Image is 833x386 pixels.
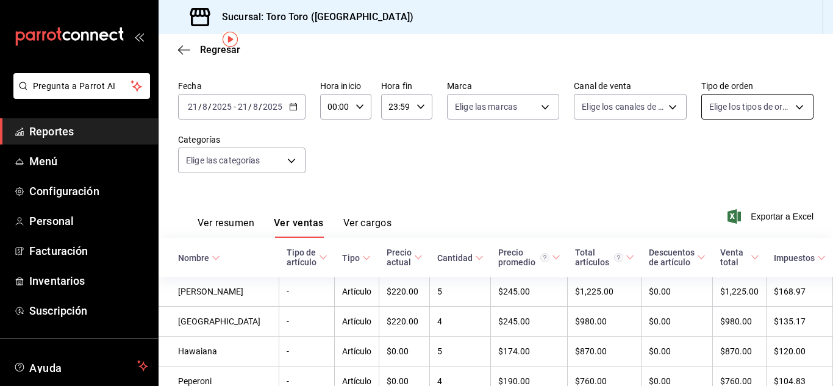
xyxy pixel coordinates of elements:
[713,307,767,337] td: $980.00
[29,359,132,373] span: Ayuda
[9,88,150,101] a: Pregunta a Parrot AI
[575,248,634,267] span: Total artículos
[237,102,248,112] input: --
[649,248,706,267] span: Descuentos de artículo
[720,248,748,267] div: Venta total
[178,135,306,144] label: Categorías
[320,82,371,90] label: Hora inicio
[720,248,759,267] span: Venta total
[342,253,371,263] span: Tipo
[29,213,148,229] span: Personal
[335,277,379,307] td: Artículo
[491,337,568,366] td: $174.00
[379,307,430,337] td: $220.00
[709,101,791,113] span: Elige los tipos de orden
[29,302,148,319] span: Suscripción
[713,277,767,307] td: $1,225.00
[730,209,813,224] button: Exportar a Excel
[642,277,713,307] td: $0.00
[649,248,695,267] div: Descuentos de artículo
[767,337,833,366] td: $120.00
[540,253,549,262] svg: Precio promedio = Total artículos / cantidad
[387,248,412,267] div: Precio actual
[343,217,392,238] button: Ver cargos
[178,253,209,263] div: Nombre
[29,183,148,199] span: Configuración
[200,44,240,55] span: Regresar
[642,307,713,337] td: $0.00
[252,102,259,112] input: --
[447,82,559,90] label: Marca
[381,82,432,90] label: Hora fin
[178,44,240,55] button: Regresar
[335,307,379,337] td: Artículo
[134,32,144,41] button: open_drawer_menu
[582,101,663,113] span: Elige los canales de venta
[342,253,360,263] div: Tipo
[498,248,560,267] span: Precio promedio
[379,337,430,366] td: $0.00
[198,217,391,238] div: navigation tabs
[287,248,316,267] div: Tipo de artículo
[774,253,826,263] span: Impuestos
[198,217,254,238] button: Ver resumen
[29,273,148,289] span: Inventarios
[642,337,713,366] td: $0.00
[274,217,324,238] button: Ver ventas
[437,253,484,263] span: Cantidad
[29,243,148,259] span: Facturación
[202,102,208,112] input: --
[234,102,236,112] span: -
[491,307,568,337] td: $245.00
[437,253,473,263] div: Cantidad
[186,154,260,166] span: Elige las categorías
[178,82,306,90] label: Fecha
[223,32,238,47] img: Tooltip marker
[159,277,279,307] td: [PERSON_NAME]
[455,101,517,113] span: Elige las marcas
[159,307,279,337] td: [GEOGRAPHIC_DATA]
[262,102,283,112] input: ----
[159,337,279,366] td: Hawaiana
[430,337,491,366] td: 5
[767,307,833,337] td: $135.17
[13,73,150,99] button: Pregunta a Parrot AI
[259,102,262,112] span: /
[498,248,549,267] div: Precio promedio
[379,277,430,307] td: $220.00
[701,82,813,90] label: Tipo de orden
[29,153,148,170] span: Menú
[574,82,686,90] label: Canal de venta
[178,253,220,263] span: Nombre
[568,307,642,337] td: $980.00
[767,277,833,307] td: $168.97
[575,248,623,267] div: Total artículos
[430,307,491,337] td: 4
[774,253,815,263] div: Impuestos
[491,277,568,307] td: $245.00
[713,337,767,366] td: $870.00
[568,277,642,307] td: $1,225.00
[279,337,335,366] td: -
[212,102,232,112] input: ----
[614,253,623,262] svg: El total artículos considera cambios de precios en los artículos así como costos adicionales por ...
[187,102,198,112] input: --
[198,102,202,112] span: /
[212,10,413,24] h3: Sucursal: Toro Toro ([GEOGRAPHIC_DATA])
[387,248,423,267] span: Precio actual
[279,307,335,337] td: -
[29,123,148,140] span: Reportes
[33,80,131,93] span: Pregunta a Parrot AI
[568,337,642,366] td: $870.00
[430,277,491,307] td: 5
[248,102,252,112] span: /
[208,102,212,112] span: /
[287,248,327,267] span: Tipo de artículo
[279,277,335,307] td: -
[335,337,379,366] td: Artículo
